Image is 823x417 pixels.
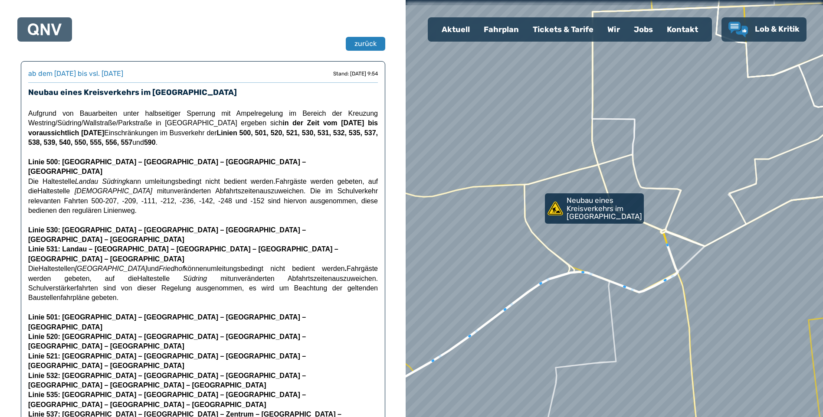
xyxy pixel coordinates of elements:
em: Landau Südring [75,178,126,185]
span: Linie 500: [GEOGRAPHIC_DATA] – [GEOGRAPHIC_DATA] – [GEOGRAPHIC_DATA] – [GEOGRAPHIC_DATA] [28,158,306,175]
span: Die Haltestelle kann umleitungsbedingt nicht bedient werden. [28,178,275,185]
span: Aufgrund von Bauarbeiten unter halbseitiger Sperrung mit Ampelregelung im Bereich der Kreuzung We... [28,110,378,146]
a: Aktuell [435,18,477,41]
em: Südring [183,275,207,282]
a: Jobs [627,18,660,41]
span: Linie 535: [GEOGRAPHIC_DATA] – [GEOGRAPHIC_DATA] – [GEOGRAPHIC_DATA] – [GEOGRAPHIC_DATA] – [GEOGR... [28,391,306,408]
span: Die Fahrgäste werden gebeten, auf die mit auszuweichen. Schulverstärkerfahrten sind von dieser Re... [28,265,378,301]
span: und . [132,139,157,146]
span: Haltestellen und können [39,265,207,272]
button: zurück [346,37,385,51]
img: QNV Logo [28,23,62,36]
span: Linie 531: [28,245,60,253]
span: unveränderten Abfahrtszeiten [230,275,332,282]
div: Stand: [DATE] 9:54 [333,70,378,77]
em: [DEMOGRAPHIC_DATA] [75,187,152,195]
a: Wir [600,18,627,41]
h3: Neubau eines Kreisverkehrs im [GEOGRAPHIC_DATA] [28,86,378,98]
span: Linie 532: [GEOGRAPHIC_DATA] – [GEOGRAPHIC_DATA] – [GEOGRAPHIC_DATA] – [GEOGRAPHIC_DATA] – [GEOGR... [28,372,306,389]
a: Tickets & Tarife [526,18,600,41]
a: Fahrplan [477,18,526,41]
span: Linie 501: [28,313,60,321]
span: Linie 521: [GEOGRAPHIC_DATA] – [GEOGRAPHIC_DATA] – [GEOGRAPHIC_DATA] – [GEOGRAPHIC_DATA] – [GEOGR... [28,352,306,369]
em: [GEOGRAPHIC_DATA] [75,265,148,272]
span: [GEOGRAPHIC_DATA] – [GEOGRAPHIC_DATA] – [GEOGRAPHIC_DATA] – [GEOGRAPHIC_DATA] [28,313,306,330]
div: Neubau eines Kreisverkehrs im [GEOGRAPHIC_DATA] [545,193,640,224]
span: Linie 520: [GEOGRAPHIC_DATA] – [GEOGRAPHIC_DATA] – [GEOGRAPHIC_DATA] – [GEOGRAPHIC_DATA] – [GEOGR... [28,333,306,350]
span: Fahrgäste werden gebeten, auf die mit auszuweichen. Die im Schulverkehr relevanten Fahrten 500-20... [28,178,378,214]
span: nicht bedient werden [270,265,344,272]
strong: . [345,265,347,272]
strong: 590 [144,139,156,146]
span: umleitungsbedingt [207,265,263,272]
a: QNV Logo [28,21,62,38]
span: Haltestelle [137,275,170,282]
span: Linie 530: [GEOGRAPHIC_DATA] – [GEOGRAPHIC_DATA] – [GEOGRAPHIC_DATA] – [GEOGRAPHIC_DATA] – [GEOGR... [28,226,306,243]
span: zurück [354,39,377,49]
span: Haltestelle [37,187,70,195]
a: Kontakt [660,18,705,41]
a: Neubau eines Kreisverkehrs im [GEOGRAPHIC_DATA] [545,193,644,224]
em: Friedhof [159,265,184,272]
p: Neubau eines Kreisverkehrs im [GEOGRAPHIC_DATA] [567,196,642,221]
div: ab dem [DATE] bis vsl. [DATE] [28,68,123,79]
span: unveränderten Abfahrtszeiten [166,187,259,195]
a: Lob & Kritik [728,22,800,37]
span: Landau – [GEOGRAPHIC_DATA] – [GEOGRAPHIC_DATA] – [GEOGRAPHIC_DATA] – [GEOGRAPHIC_DATA] – [GEOGRAP... [28,245,338,262]
span: Lob & Kritik [755,24,800,34]
strong: in der Zeit vom [DATE] bis voraussichtlich [DATE] [28,119,378,136]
